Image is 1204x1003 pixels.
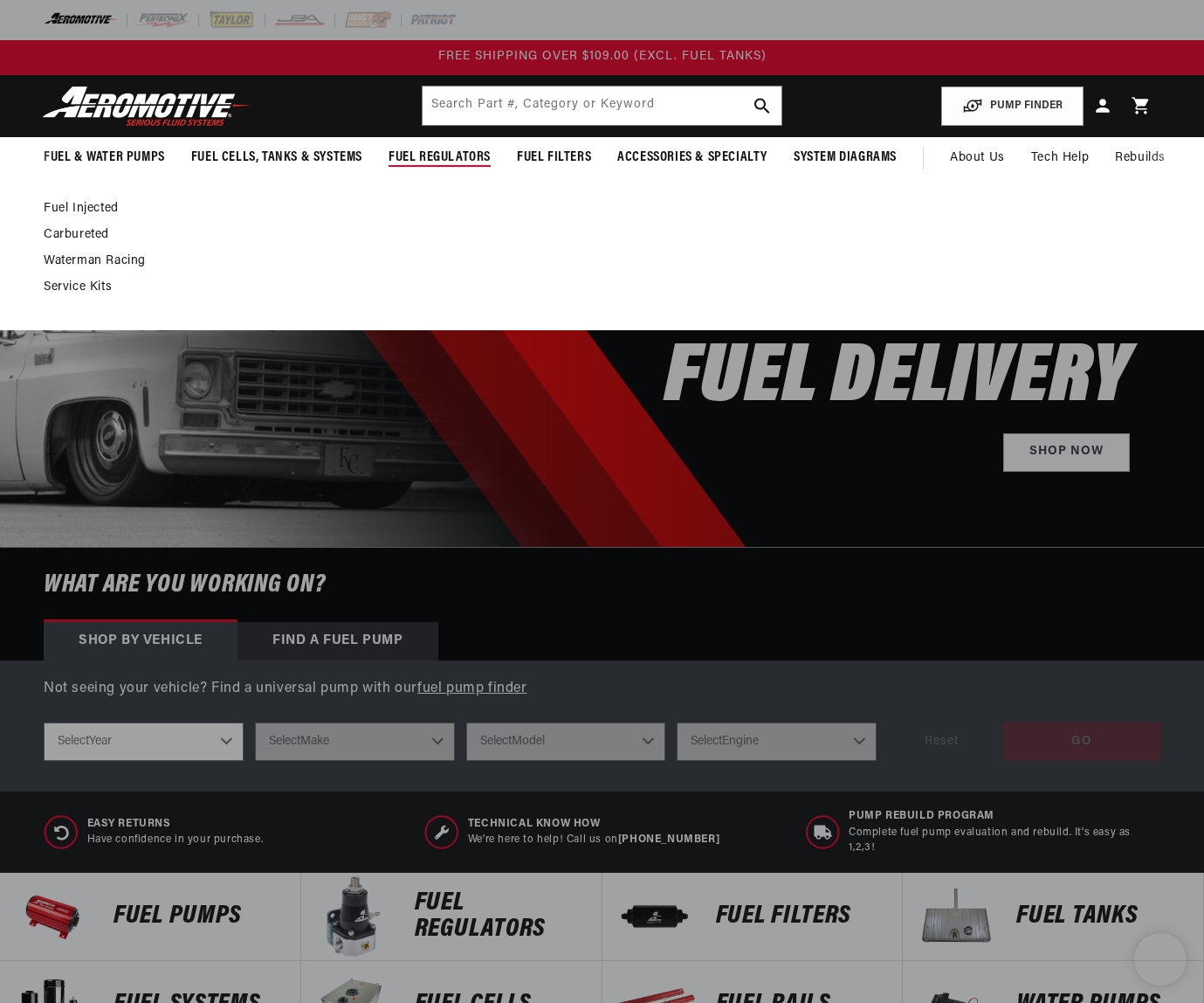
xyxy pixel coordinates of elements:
summary: Fuel Cells, Tanks & Systems [178,137,375,178]
a: Shop Now [1003,433,1130,473]
p: FUEL REGULATORS [415,890,584,943]
span: FREE SHIPPING OVER $109.00 (EXCL. FUEL TANKS) [438,50,767,63]
img: Aeromotive [38,86,256,127]
span: Pump Rebuild program [849,809,1160,824]
span: Easy Returns [87,817,264,832]
a: Fuel Injected [44,201,1143,217]
summary: Tech Help [1018,137,1102,179]
a: FUEL FILTERS FUEL FILTERS [602,873,904,961]
p: We’re here to help! Call us on [468,833,719,847]
button: search button [743,86,781,125]
img: Fuel Tanks [912,873,999,960]
span: Technical Know How [468,817,719,832]
select: Engine [677,723,877,761]
span: System Diagrams [794,149,897,167]
a: Fuel Tanks Fuel Tanks [903,873,1204,961]
a: Service Kits [44,280,1143,295]
span: Rebuilds [1115,149,1166,168]
summary: Rebuilds [1102,137,1179,179]
img: Fuel Pumps [9,873,96,960]
input: Search by Part Number, Category or Keyword [423,86,781,125]
span: Fuel Regulators [389,149,491,167]
div: Shop by vehicle [44,622,237,661]
select: Year [44,723,244,761]
a: fuel pump finder [417,681,527,695]
select: Model [466,723,666,761]
a: FUEL REGULATORS FUEL REGULATORS [301,873,602,961]
summary: Fuel Regulators [375,137,504,178]
img: FUEL REGULATORS [310,873,397,960]
a: [PHONE_NUMBER] [618,834,719,845]
p: Fuel Tanks [1016,903,1186,930]
summary: Fuel & Water Pumps [31,137,178,178]
button: PUMP FINDER [941,86,1084,126]
a: Waterman Racing [44,253,1143,269]
p: Fuel Pumps [114,903,283,930]
span: Accessories & Specialty [617,149,767,167]
span: Fuel Filters [517,149,591,167]
p: Not seeing your vehicle? Find a universal pump with our [44,678,1160,701]
span: Tech Help [1031,149,1089,168]
summary: Fuel Filters [504,137,604,178]
img: FUEL FILTERS [611,873,698,960]
span: Fuel Cells, Tanks & Systems [191,149,362,167]
summary: System Diagrams [781,137,910,178]
p: Complete fuel pump evaluation and rebuild. It's easy as 1,2,3! [849,826,1160,855]
span: Fuel & Water Pumps [44,149,165,167]
h2: SHOP BEST SELLING FUEL DELIVERY [516,269,1130,416]
summary: Accessories & Specialty [604,137,781,178]
select: Make [255,723,455,761]
p: Have confidence in your purchase. [87,833,264,847]
div: Find a Fuel Pump [237,622,438,661]
a: About Us [937,137,1018,179]
span: About Us [950,151,1005,164]
a: Carbureted [44,227,1143,243]
p: FUEL FILTERS [716,903,885,930]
